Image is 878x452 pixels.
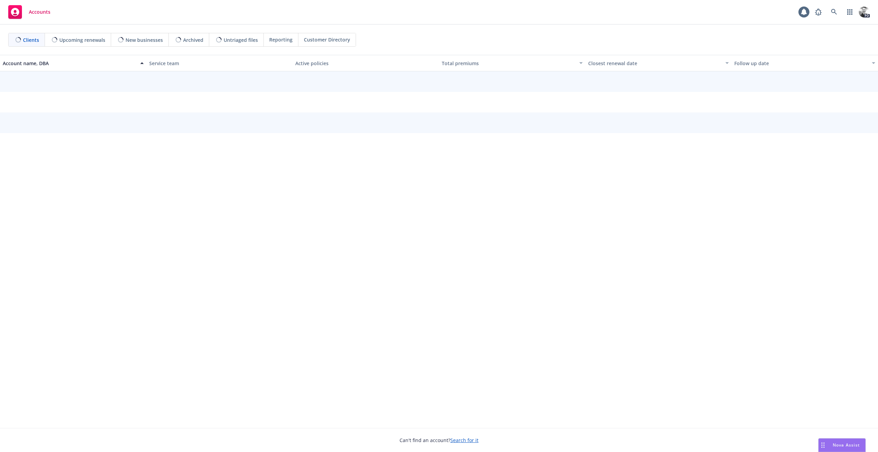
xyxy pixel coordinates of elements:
div: Account name, DBA [3,60,136,67]
a: Search [827,5,841,19]
div: Service team [149,60,290,67]
div: Closest renewal date [588,60,722,67]
button: Nova Assist [818,438,866,452]
a: Switch app [843,5,857,19]
div: Follow up date [734,60,868,67]
button: Active policies [293,55,439,71]
span: Archived [183,36,203,44]
span: New businesses [126,36,163,44]
span: Can't find an account? [400,437,478,444]
button: Service team [146,55,293,71]
a: Search for it [450,437,478,443]
span: Customer Directory [304,36,350,43]
span: Nova Assist [833,442,860,448]
div: Total premiums [442,60,575,67]
span: Accounts [29,9,50,15]
button: Total premiums [439,55,585,71]
span: Clients [23,36,39,44]
img: photo [859,7,870,17]
span: Untriaged files [224,36,258,44]
button: Follow up date [732,55,878,71]
div: Drag to move [819,439,827,452]
span: Upcoming renewals [59,36,105,44]
button: Closest renewal date [585,55,732,71]
span: Reporting [269,36,293,43]
a: Report a Bug [811,5,825,19]
div: Active policies [295,60,436,67]
a: Accounts [5,2,53,22]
